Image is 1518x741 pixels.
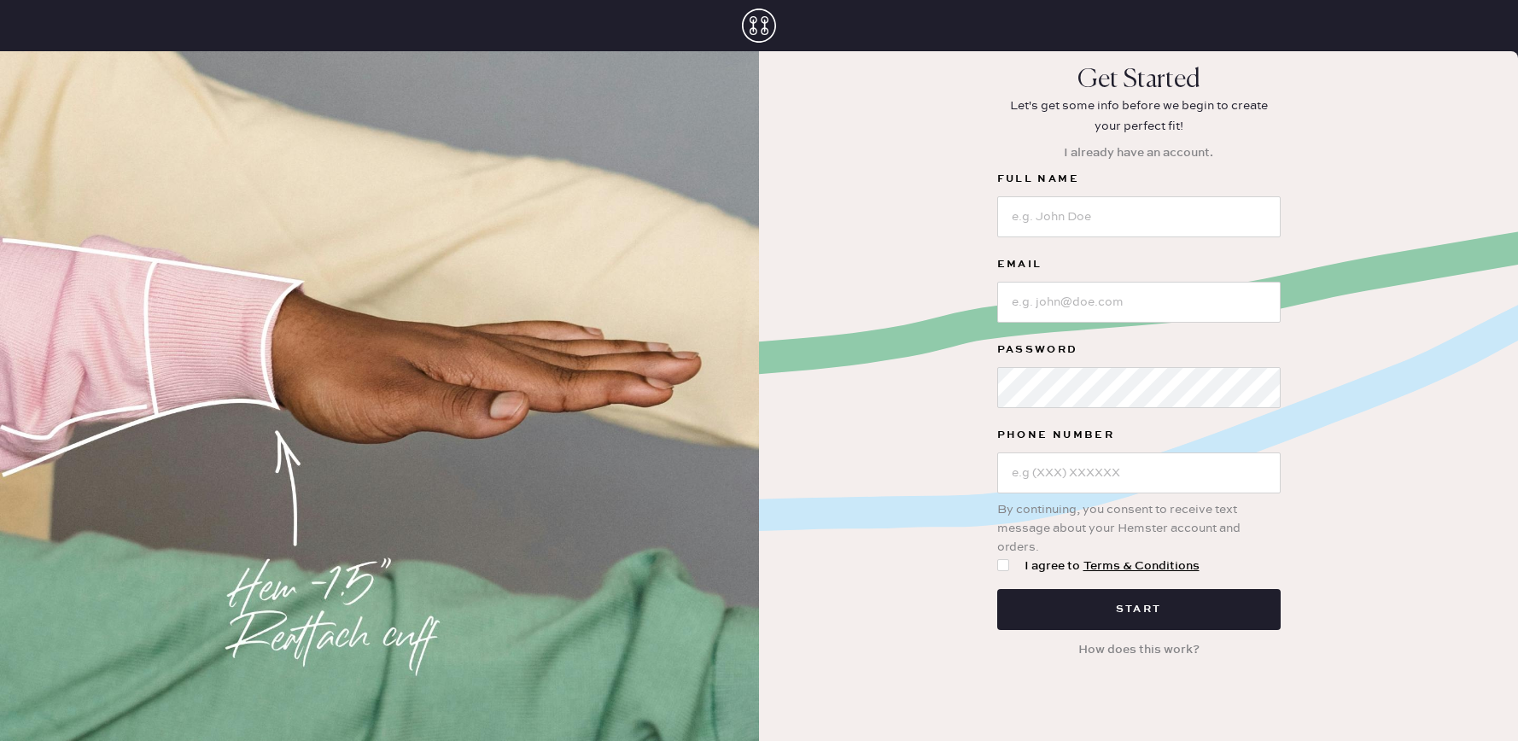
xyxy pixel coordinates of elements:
a: Terms & Conditions [1083,558,1200,574]
button: Start [997,589,1281,630]
label: Password [997,340,1281,360]
label: Phone Number [997,425,1281,446]
div: By continuing, you consent to receive text message about your Hemster account and orders. [997,493,1281,557]
input: e.g (XXX) XXXXXX [997,452,1281,493]
input: e.g. john@doe.com [997,282,1281,323]
button: I already have an account. [1054,137,1223,169]
button: How does this work? [1068,633,1210,666]
label: Email [997,254,1281,275]
p: Let's get some info before we begin to create your perfect fit! [998,96,1280,137]
input: e.g. John Doe [997,196,1281,237]
label: Full Name [997,169,1281,190]
span: I agree to [1025,557,1200,575]
p: Get Started [1077,65,1200,96]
